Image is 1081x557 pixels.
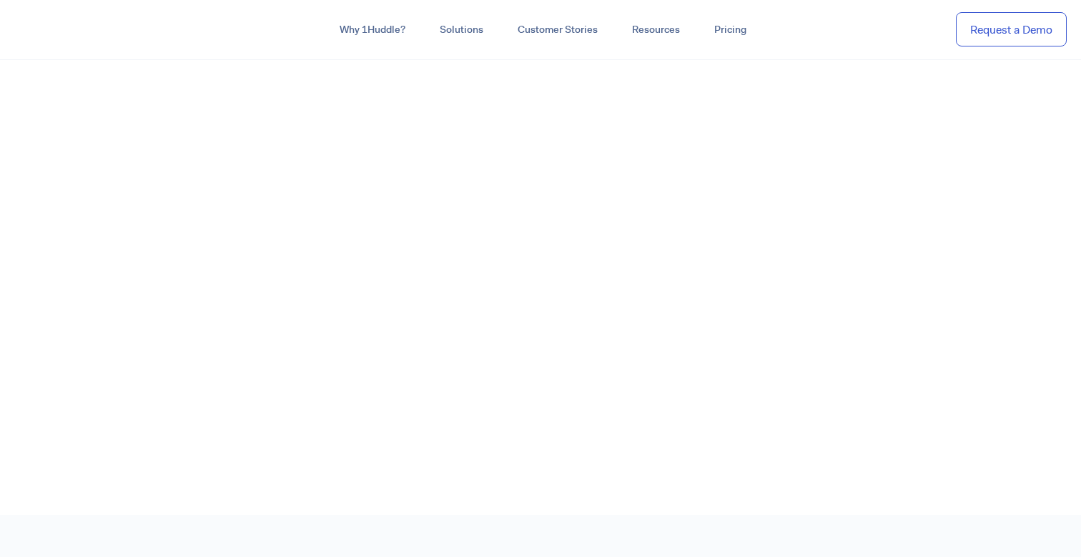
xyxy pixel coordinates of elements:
a: Request a Demo [956,12,1067,47]
a: Resources [615,17,697,43]
img: ... [14,16,117,43]
a: Why 1Huddle? [322,17,423,43]
a: Pricing [697,17,764,43]
a: Customer Stories [500,17,615,43]
a: Solutions [423,17,500,43]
